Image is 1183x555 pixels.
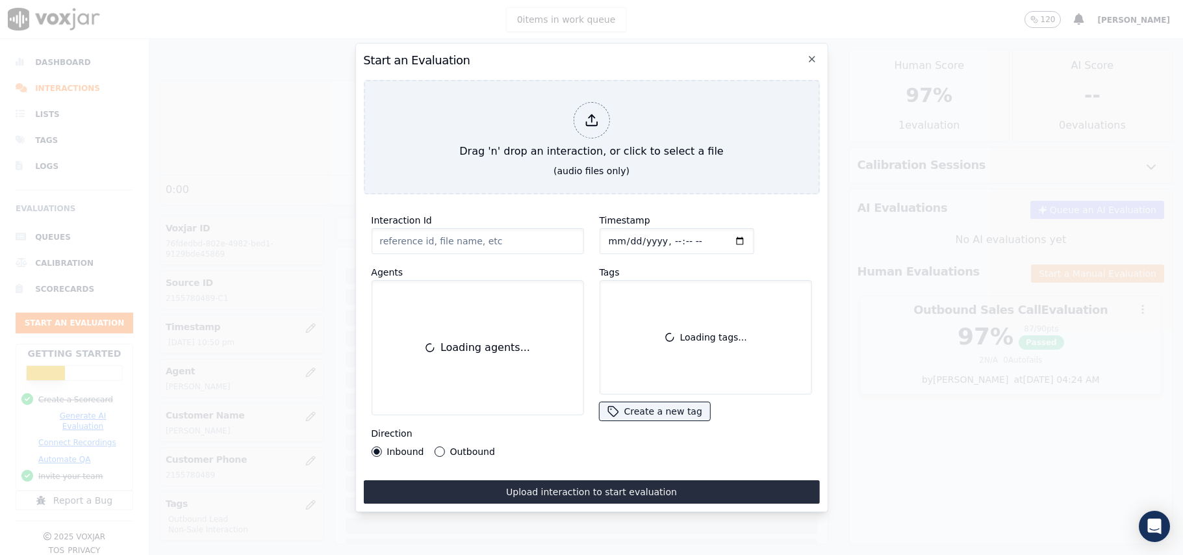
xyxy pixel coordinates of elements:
[599,402,709,420] button: Create a new tag
[599,267,619,277] label: Tags
[371,215,431,226] label: Interaction Id
[454,97,728,164] div: Drag 'n' drop an interaction, or click to select a file
[371,228,583,254] input: reference id, file name, etc
[363,51,819,70] h2: Start an Evaluation
[553,164,630,177] div: (audio files only)
[450,447,494,456] label: Outbound
[363,480,819,504] button: Upload interaction to start evaluation
[605,286,806,389] div: Loading tags...
[387,447,424,456] label: Inbound
[363,80,819,194] button: Drag 'n' drop an interaction, or click to select a file (audio files only)
[599,215,650,226] label: Timestamp
[371,267,403,277] label: Agents
[1139,511,1170,542] div: Open Intercom Messenger
[379,289,575,407] div: Loading agents...
[371,428,412,439] label: Direction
